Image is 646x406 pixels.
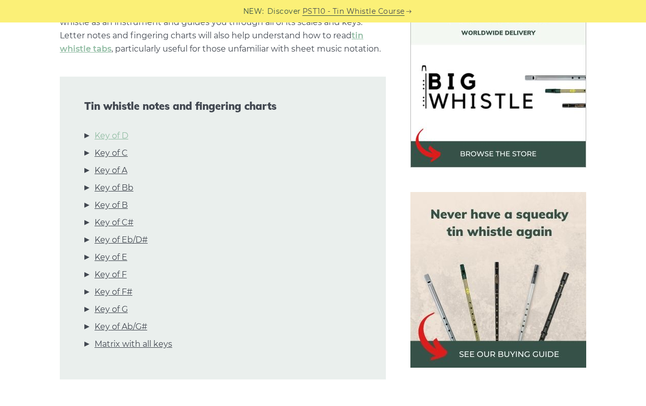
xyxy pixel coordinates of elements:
[95,303,128,316] a: Key of G
[95,129,128,142] a: Key of D
[95,216,133,229] a: Key of C#
[95,268,127,281] a: Key of F
[95,285,132,299] a: Key of F#
[410,192,586,368] img: tin whistle buying guide
[95,147,128,160] a: Key of C
[95,233,148,247] a: Key of Eb/D#
[95,338,172,351] a: Matrix with all keys
[84,100,361,112] span: Tin whistle notes and fingering charts
[95,320,147,333] a: Key of Ab/G#
[267,6,301,17] span: Discover
[303,6,405,17] a: PST10 - Tin Whistle Course
[95,199,128,212] a: Key of B
[95,164,127,177] a: Key of A
[95,251,127,264] a: Key of E
[243,6,264,17] span: NEW:
[95,181,133,195] a: Key of Bb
